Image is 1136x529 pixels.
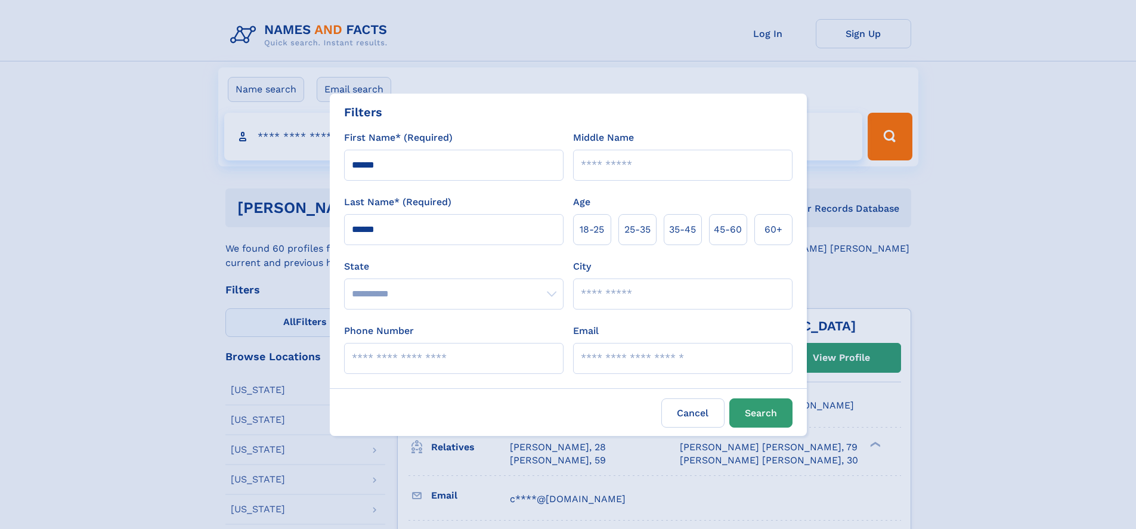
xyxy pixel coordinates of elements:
span: 45‑60 [714,222,742,237]
label: Last Name* (Required) [344,195,451,209]
button: Search [729,398,793,428]
label: City [573,259,591,274]
label: Phone Number [344,324,414,338]
label: Middle Name [573,131,634,145]
label: Cancel [661,398,725,428]
span: 25‑35 [624,222,651,237]
span: 60+ [764,222,782,237]
div: Filters [344,103,382,121]
label: Age [573,195,590,209]
span: 18‑25 [580,222,604,237]
span: 35‑45 [669,222,696,237]
label: State [344,259,564,274]
label: First Name* (Required) [344,131,453,145]
label: Email [573,324,599,338]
